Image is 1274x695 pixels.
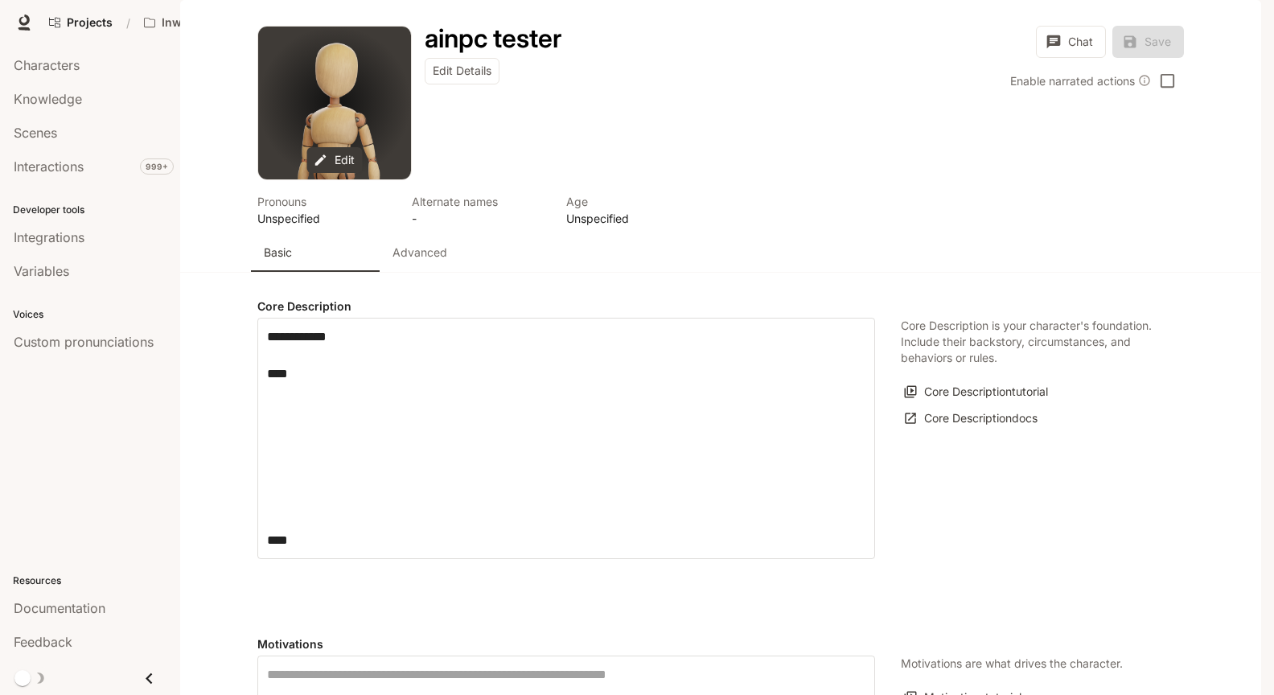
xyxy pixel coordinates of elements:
[412,193,547,227] button: Open character details dialog
[566,210,701,227] p: Unspecified
[901,656,1123,672] p: Motivations are what drives the character.
[42,6,120,39] a: Go to projects
[257,193,392,227] button: Open character details dialog
[67,16,113,30] span: Projects
[901,318,1158,366] p: Core Description is your character's foundation. Include their backstory, circumstances, and beha...
[566,193,701,227] button: Open character details dialog
[412,193,547,210] p: Alternate names
[1010,72,1151,89] div: Enable narrated actions
[425,23,561,54] h1: ainpc tester
[257,298,875,315] h4: Core Description
[137,6,277,39] button: Open workspace menu
[258,27,411,179] div: Avatar image
[412,210,547,227] p: -
[258,27,411,179] button: Open character avatar dialog
[257,210,392,227] p: Unspecified
[162,16,252,30] p: Inworld_AI_Demos
[1036,26,1106,58] button: Chat
[257,193,392,210] p: Pronouns
[120,14,137,31] div: /
[257,318,875,559] div: label
[425,58,499,84] button: Edit Details
[307,147,363,174] button: Edit
[257,636,875,652] h4: Motivations
[901,379,1052,405] button: Core Descriptiontutorial
[566,193,701,210] p: Age
[901,405,1042,432] a: Core Descriptiondocs
[264,245,292,261] p: Basic
[392,245,447,261] p: Advanced
[425,26,561,51] button: Open character details dialog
